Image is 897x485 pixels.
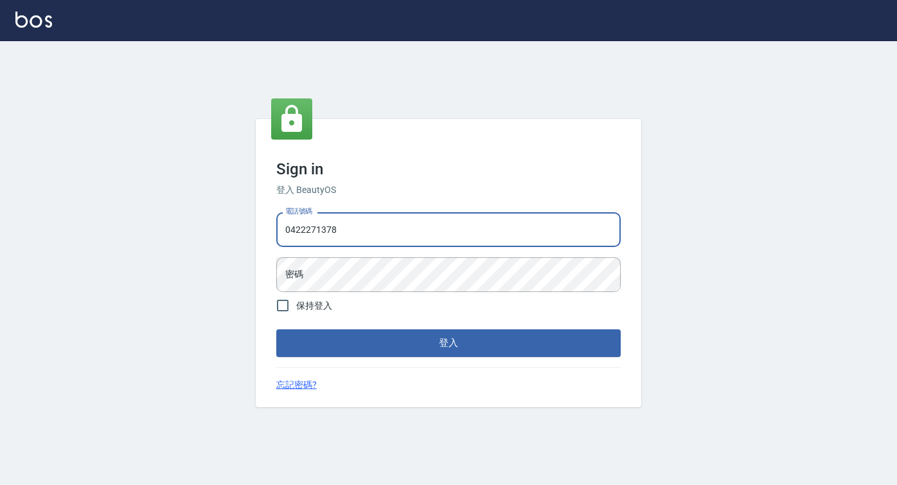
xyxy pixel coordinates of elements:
span: 保持登入 [296,299,332,313]
label: 電話號碼 [285,206,312,216]
a: 忘記密碼? [276,378,317,392]
h6: 登入 BeautyOS [276,183,621,197]
img: Logo [15,12,52,28]
button: 登入 [276,329,621,356]
h3: Sign in [276,160,621,178]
